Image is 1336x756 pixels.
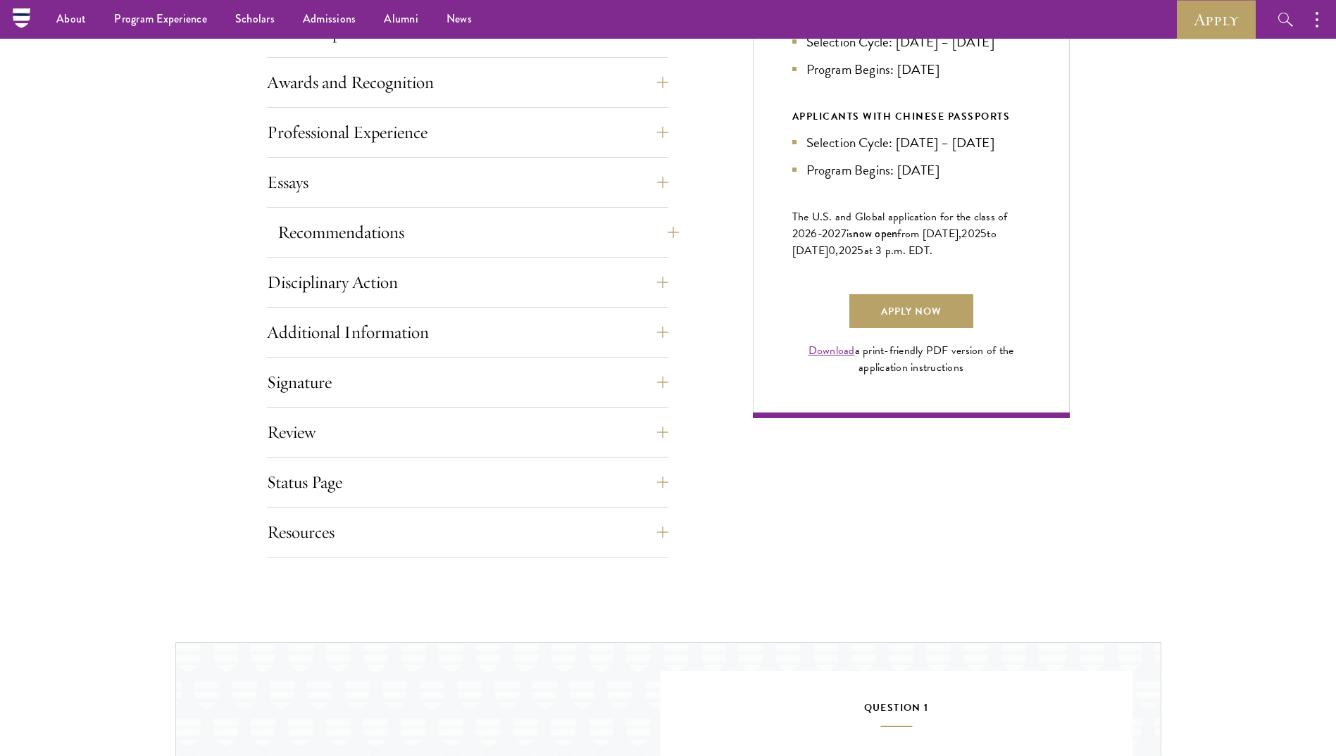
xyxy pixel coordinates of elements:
h5: Question 1 [703,699,1090,727]
span: 6 [811,225,817,242]
button: Awards and Recognition [267,65,668,99]
span: 7 [841,225,847,242]
span: 202 [961,225,980,242]
span: at 3 p.m. EDT. [864,242,933,259]
span: 0 [828,242,835,259]
div: a print-friendly PDF version of the application instructions [792,342,1030,376]
li: Program Begins: [DATE] [792,160,1030,180]
button: Disciplinary Action [267,265,668,299]
button: Signature [267,365,668,399]
button: Recommendations [277,215,679,249]
button: Review [267,415,668,449]
span: 5 [857,242,863,259]
li: Selection Cycle: [DATE] – [DATE] [792,132,1030,153]
button: Status Page [267,465,668,499]
li: Selection Cycle: [DATE] – [DATE] [792,32,1030,52]
button: Additional Information [267,315,668,349]
li: Program Begins: [DATE] [792,59,1030,80]
span: -202 [818,225,841,242]
span: 5 [980,225,987,242]
span: to [DATE] [792,225,997,259]
span: , [835,242,838,259]
span: 202 [839,242,858,259]
a: Download [809,342,855,359]
span: The U.S. and Global application for the class of 202 [792,208,1008,242]
span: now open [853,225,897,241]
a: Apply Now [849,294,973,328]
button: Professional Experience [267,115,668,149]
span: from [DATE], [897,225,961,242]
div: APPLICANTS WITH CHINESE PASSPORTS [792,108,1030,125]
span: is [847,225,854,242]
button: Resources [267,515,668,549]
button: Essays [267,165,668,199]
